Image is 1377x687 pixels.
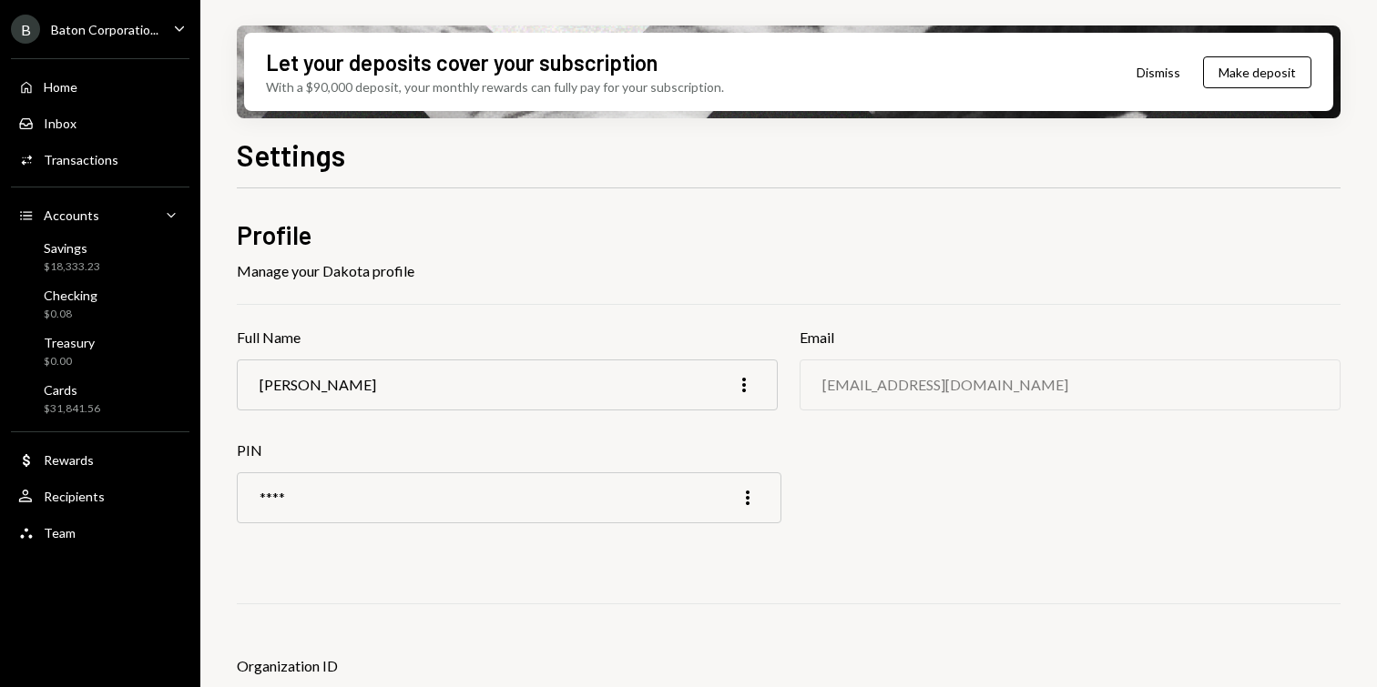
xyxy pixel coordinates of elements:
[11,15,40,44] div: B
[822,376,1068,393] div: [EMAIL_ADDRESS][DOMAIN_NAME]
[11,198,189,231] a: Accounts
[237,217,1341,253] h2: Profile
[44,259,100,275] div: $18,333.23
[11,377,189,420] a: Cards$31,841.56
[11,443,189,476] a: Rewards
[11,106,189,139] a: Inbox
[44,79,77,95] div: Home
[11,329,189,373] a: Treasury$0.00
[11,480,189,512] a: Recipients
[44,401,100,417] div: $31,841.56
[11,282,189,326] a: Checking$0.08
[44,489,105,504] div: Recipients
[44,240,100,256] div: Savings
[44,116,76,131] div: Inbox
[237,136,345,173] h1: Settings
[260,376,376,393] div: [PERSON_NAME]
[44,335,95,350] div: Treasury
[44,307,97,322] div: $0.08
[800,327,1341,349] h3: Email
[44,152,118,167] div: Transactions
[51,22,158,37] div: Baton Corporatio...
[237,260,1341,282] div: Manage your Dakota profile
[44,452,94,468] div: Rewards
[266,77,724,96] div: With a $90,000 deposit, your monthly rewards can fully pay for your subscription.
[44,288,97,303] div: Checking
[237,655,781,677] h3: Organization ID
[11,143,189,176] a: Transactions
[44,207,99,223] div: Accounts
[44,354,95,369] div: $0.00
[11,235,189,278] a: Savings$18,333.23
[1203,56,1311,88] button: Make deposit
[266,47,658,77] div: Let your deposits cover your subscription
[237,327,778,349] h3: Full Name
[11,70,189,103] a: Home
[11,516,189,549] a: Team
[44,382,100,398] div: Cards
[237,439,781,461] h3: PIN
[44,525,76,541] div: Team
[1114,51,1203,94] button: Dismiss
